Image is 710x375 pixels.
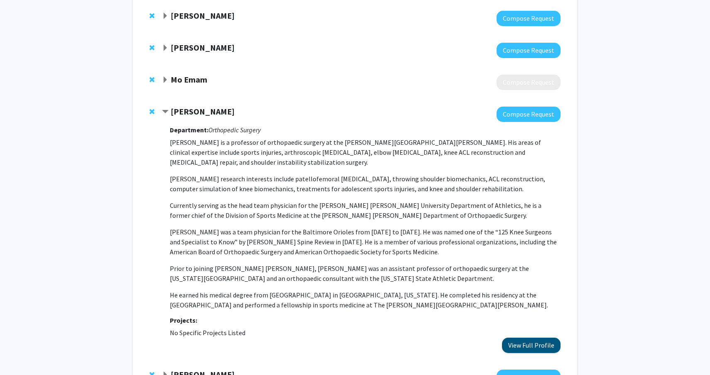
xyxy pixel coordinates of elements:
span: Expand John Wilckens Bookmark [162,45,169,51]
p: [PERSON_NAME] was a team physician for the Baltimore Orioles from [DATE] to [DATE]. He was named ... [170,227,561,257]
p: He earned his medical degree from [GEOGRAPHIC_DATA] in [GEOGRAPHIC_DATA], [US_STATE]. He complete... [170,290,561,310]
strong: Mo Emam [171,74,207,85]
button: View Full Profile [502,338,561,353]
p: Prior to joining [PERSON_NAME] [PERSON_NAME], [PERSON_NAME] was an assistant professor of orthopa... [170,263,561,283]
iframe: Chat [6,338,35,369]
p: [PERSON_NAME] is a professor of orthopaedic surgery at the [PERSON_NAME][GEOGRAPHIC_DATA][PERSON_... [170,137,561,167]
strong: Department: [170,126,208,134]
strong: Projects: [170,316,197,324]
strong: [PERSON_NAME] [171,42,235,53]
p: [PERSON_NAME] research interests include patellofemoral [MEDICAL_DATA], throwing shoulder biomech... [170,174,561,194]
button: Compose Request to Mo Emam [497,75,561,90]
span: Expand Julie Paik Bookmark [162,13,169,19]
span: Contract Andrew Cosgarea Bookmark [162,109,169,115]
button: Compose Request to John Wilckens [497,43,561,58]
span: Remove Julie Paik from bookmarks [149,12,154,19]
button: Compose Request to Julie Paik [497,11,561,26]
span: Remove John Wilckens from bookmarks [149,44,154,51]
i: Orthopedic Surgery [208,126,261,134]
span: Remove Mo Emam from bookmarks [149,76,154,83]
strong: [PERSON_NAME] [171,10,235,21]
button: Compose Request to Andrew Cosgarea [497,107,561,122]
span: No Specific Projects Listed [170,329,245,337]
span: Expand Mo Emam Bookmark [162,77,169,83]
strong: [PERSON_NAME] [171,106,235,117]
span: Remove Andrew Cosgarea from bookmarks [149,108,154,115]
p: Currently serving as the head team physician for the [PERSON_NAME] [PERSON_NAME] University Depar... [170,200,561,220]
